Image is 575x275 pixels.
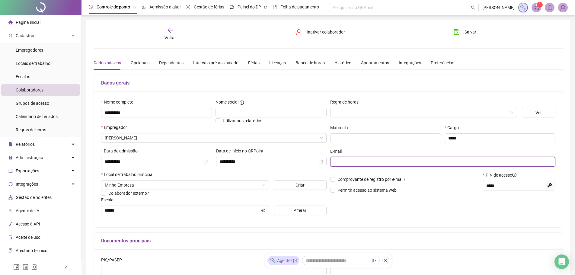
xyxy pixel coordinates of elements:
div: Licenças [269,59,286,66]
span: file-done [142,5,146,9]
span: Alterar [294,207,306,214]
span: solution [8,248,13,253]
span: Colaborador externo? [108,191,149,196]
span: Cadastros [16,33,35,38]
label: PIS/PASEP [101,257,126,263]
button: Salvar [449,27,481,37]
span: dashboard [230,5,234,9]
span: [PERSON_NAME] [482,4,515,11]
span: Escalas [16,74,30,79]
span: Controle de ponto [97,5,130,9]
span: lock [8,155,13,160]
span: apartment [8,195,13,200]
sup: 1 [537,2,543,8]
span: Utilizar nos relatórios [223,118,262,123]
h5: Documentos principais [101,237,555,245]
div: Histórico [334,59,351,66]
span: sync [8,182,13,186]
label: Escala [101,197,117,203]
div: Open Intercom Messenger [554,254,569,269]
span: Acesso à API [16,222,40,226]
div: Férias [248,59,260,66]
span: Inativar colaborador [307,29,345,35]
img: sparkle-icon.fc2bf0ac1784a2077858766a79e2daf3.svg [520,4,526,11]
span: Gestão de férias [194,5,224,9]
label: Local de trabalho principal [101,171,157,178]
img: sparkle-icon.fc2bf0ac1784a2077858766a79e2daf3.svg [270,257,276,264]
span: JULIANA TESTE [105,133,323,142]
span: audit [8,235,13,239]
span: user-add [8,34,13,38]
span: Voltar [165,35,176,40]
button: Criar [274,180,327,190]
span: Empregadores [16,48,43,53]
span: Salvar [465,29,476,35]
span: book [273,5,277,9]
div: Integrações [399,59,421,66]
span: clock-circle [89,5,93,9]
span: eye [261,208,265,213]
label: Regra de horas [330,99,363,105]
span: Gestão de holerites [16,195,52,200]
span: search [471,5,475,10]
label: Empregador [101,124,131,131]
span: close [384,258,388,263]
span: bell [547,5,552,10]
span: Painel do DP [238,5,261,9]
span: linkedin [22,264,28,270]
div: Dependentes [159,59,184,66]
button: Alterar [274,206,327,215]
label: Cargo [445,124,463,131]
span: export [8,169,13,173]
span: Grupos de acesso [16,101,49,106]
span: Regras de horas [16,127,46,132]
span: save [454,29,460,35]
span: api [8,222,13,226]
span: Atestado técnico [16,248,47,253]
label: Matrícula [330,124,352,131]
span: Calendário de feriados [16,114,58,119]
div: Opcionais [131,59,149,66]
span: Exportações [16,168,39,173]
span: facebook [13,264,19,270]
span: Comprovante de registro por e-mail? [337,177,405,182]
span: Agente de IA [16,208,39,213]
span: info-circle [240,101,244,105]
span: file [8,142,13,146]
span: Permitir acesso ao sistema web [337,188,397,193]
span: pushpin [264,5,267,9]
span: Aceite de uso [16,235,40,240]
label: Data de início no QRPoint [216,148,267,154]
span: Locais de trabalho [16,61,50,66]
div: Banco de horas [295,59,325,66]
span: Administração [16,155,43,160]
div: Agente QR [267,256,299,265]
label: E-mail [330,148,346,155]
span: Colaboradores [16,88,43,92]
span: send [372,258,376,263]
span: Nome social [216,99,238,105]
span: left [64,266,68,270]
span: arrow-left [167,27,173,33]
div: Dados básicos [94,59,121,66]
span: sun [186,5,190,9]
span: Admissão digital [149,5,180,9]
img: 83377 [558,3,567,12]
span: Integrações [16,182,38,187]
div: Intervalo pré-assinalado [193,59,238,66]
span: instagram [31,264,37,270]
span: home [8,20,13,24]
label: Data de admissão [101,148,142,154]
span: Salvador, Bahia, Brazil [105,181,265,190]
span: notification [534,5,539,10]
span: info-circle [512,173,516,177]
label: Nome completo [101,99,137,105]
span: PIN de acesso [486,172,516,178]
span: Ver [535,109,542,116]
span: Página inicial [16,20,40,25]
div: Preferências [431,59,454,66]
h5: Dados gerais [101,79,555,87]
span: user-delete [296,29,302,35]
span: Folha de pagamento [280,5,319,9]
span: 1 [539,3,541,7]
